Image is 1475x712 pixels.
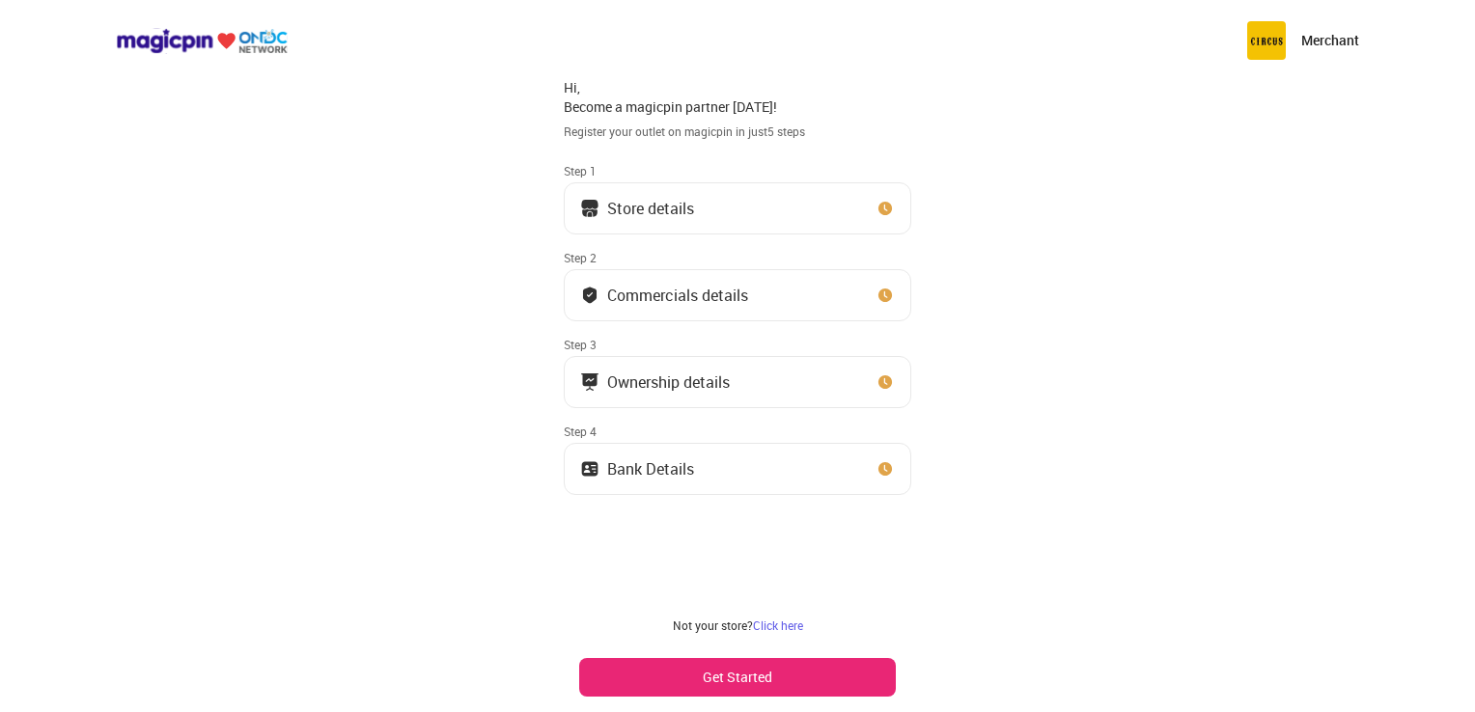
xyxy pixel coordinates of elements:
[607,377,730,387] div: Ownership details
[564,182,911,234] button: Store details
[564,250,911,265] div: Step 2
[876,286,895,305] img: clock_icon_new.67dbf243.svg
[1301,31,1359,50] p: Merchant
[673,617,753,633] span: Not your store?
[580,459,599,479] img: ownership_icon.37569ceb.svg
[876,199,895,218] img: clock_icon_new.67dbf243.svg
[876,459,895,479] img: clock_icon_new.67dbf243.svg
[564,337,911,352] div: Step 3
[580,199,599,218] img: storeIcon.9b1f7264.svg
[580,286,599,305] img: bank_details_tick.fdc3558c.svg
[1247,21,1286,60] img: circus.b677b59b.png
[564,269,911,321] button: Commercials details
[607,204,694,213] div: Store details
[580,372,599,392] img: commercials_icon.983f7837.svg
[876,372,895,392] img: clock_icon_new.67dbf243.svg
[564,424,911,439] div: Step 4
[579,658,896,697] button: Get Started
[607,290,748,300] div: Commercials details
[564,78,911,116] div: Hi, Become a magicpin partner [DATE]!
[116,28,288,54] img: ondc-logo-new-small.8a59708e.svg
[607,464,694,474] div: Bank Details
[564,356,911,408] button: Ownership details
[564,123,911,140] div: Register your outlet on magicpin in just 5 steps
[564,443,911,495] button: Bank Details
[564,163,911,178] div: Step 1
[753,617,803,633] a: Click here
